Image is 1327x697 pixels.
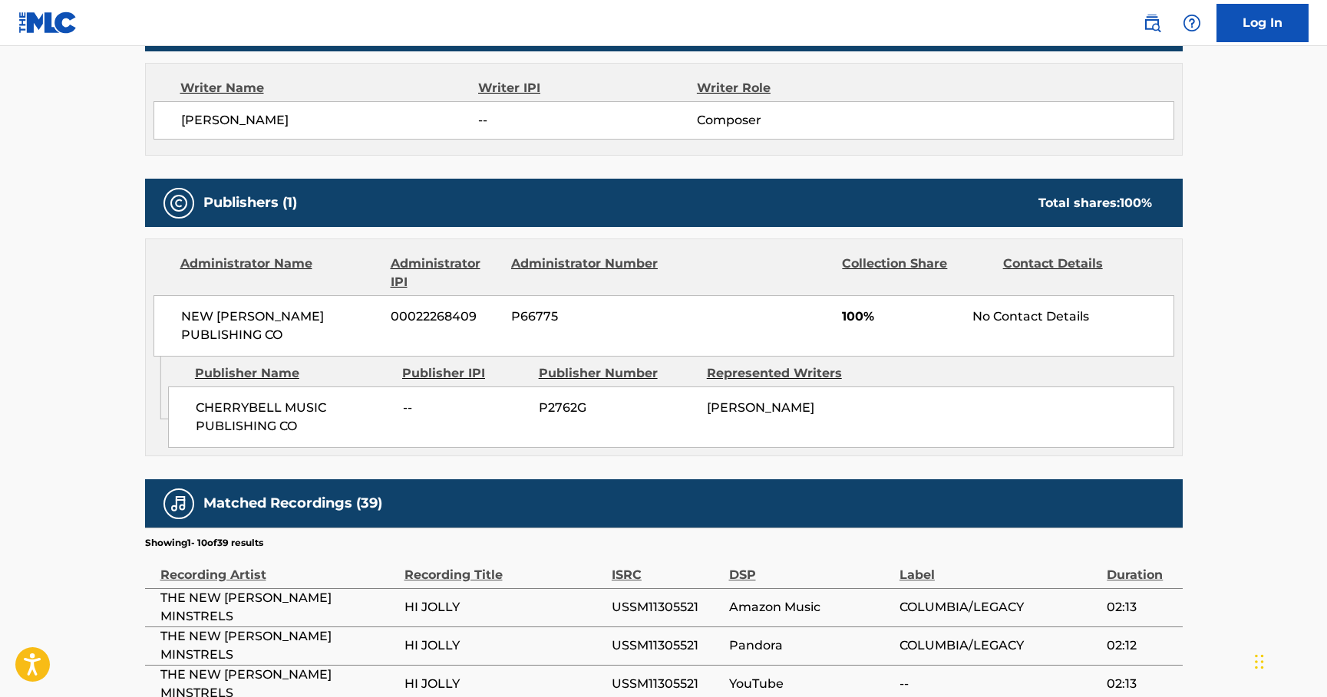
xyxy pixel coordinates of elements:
[729,598,892,616] span: Amazon Music
[1250,623,1327,697] iframe: Chat Widget
[195,364,391,383] div: Publisher Name
[203,495,382,512] h5: Matched Recordings (39)
[1255,639,1264,685] div: Drag
[707,364,863,383] div: Represented Writers
[181,111,479,130] span: [PERSON_NAME]
[1107,675,1174,693] span: 02:13
[729,675,892,693] span: YouTube
[1120,196,1152,210] span: 100 %
[842,307,961,326] span: 100%
[170,495,188,513] img: Matched Recordings
[1183,14,1201,32] img: help
[478,111,696,130] span: --
[170,194,188,212] img: Publishers
[160,589,397,626] span: THE NEW [PERSON_NAME] MINSTRELS
[972,307,1173,326] div: No Contact Details
[612,675,721,693] span: USSM11305521
[697,79,896,97] div: Writer Role
[160,550,397,584] div: Recording Artist
[1003,255,1152,291] div: Contact Details
[145,536,263,550] p: Showing 1 - 10 of 39 results
[697,111,896,130] span: Composer
[196,399,391,436] span: CHERRYBELL MUSIC PUBLISHING CO
[1177,8,1207,38] div: Help
[203,194,297,212] h5: Publishers (1)
[729,550,892,584] div: DSP
[539,399,695,417] span: P2762G
[404,636,604,655] span: HI JOLLY
[1107,598,1174,616] span: 02:13
[612,636,721,655] span: USSM11305521
[180,255,379,291] div: Administrator Name
[1107,636,1174,655] span: 02:12
[511,255,660,291] div: Administrator Number
[160,627,397,664] span: THE NEW [PERSON_NAME] MINSTRELS
[391,307,500,326] span: 00022268409
[612,550,721,584] div: ISRC
[729,636,892,655] span: Pandora
[1107,550,1174,584] div: Duration
[900,550,1099,584] div: Label
[900,636,1099,655] span: COLUMBIA/LEGACY
[404,598,604,616] span: HI JOLLY
[612,598,721,616] span: USSM11305521
[1216,4,1309,42] a: Log In
[18,12,78,34] img: MLC Logo
[391,255,500,291] div: Administrator IPI
[403,399,527,417] span: --
[842,255,991,291] div: Collection Share
[181,307,380,344] span: NEW [PERSON_NAME] PUBLISHING CO
[1038,194,1152,212] div: Total shares:
[402,364,527,383] div: Publisher IPI
[900,675,1099,693] span: --
[404,675,604,693] span: HI JOLLY
[539,364,695,383] div: Publisher Number
[707,400,814,415] span: [PERSON_NAME]
[404,550,604,584] div: Recording Title
[511,307,660,326] span: P66775
[478,79,697,97] div: Writer IPI
[180,79,479,97] div: Writer Name
[1143,14,1161,32] img: search
[1137,8,1167,38] a: Public Search
[900,598,1099,616] span: COLUMBIA/LEGACY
